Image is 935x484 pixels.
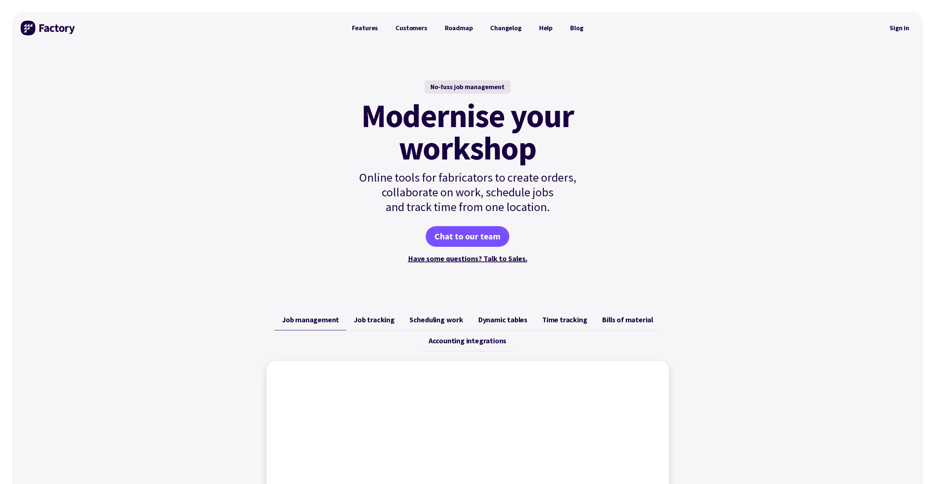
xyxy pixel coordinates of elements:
div: No-fuss job management [425,80,510,94]
span: Time tracking [542,315,587,324]
span: Job management [282,315,339,324]
a: Sign in [885,20,914,36]
p: Online tools for fabricators to create orders, collaborate on work, schedule jobs and track time ... [343,170,592,214]
a: Chat to our team [426,226,509,247]
span: Bills of material [602,315,653,324]
a: Customers [387,21,436,35]
a: Help [530,21,561,35]
a: Blog [561,21,592,35]
img: Factory [21,21,76,35]
span: Accounting integrations [429,336,506,345]
mark: Modernise your workshop [361,99,574,164]
nav: Secondary Navigation [885,20,914,36]
span: Job tracking [354,315,395,324]
span: Scheduling work [409,315,463,324]
span: Dynamic tables [478,315,527,324]
nav: Primary Navigation [343,21,592,35]
a: Changelog [481,21,530,35]
a: Roadmap [436,21,482,35]
iframe: Chat Widget [898,449,935,484]
a: Features [343,21,387,35]
a: Have some questions? Talk to Sales. [408,254,527,263]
